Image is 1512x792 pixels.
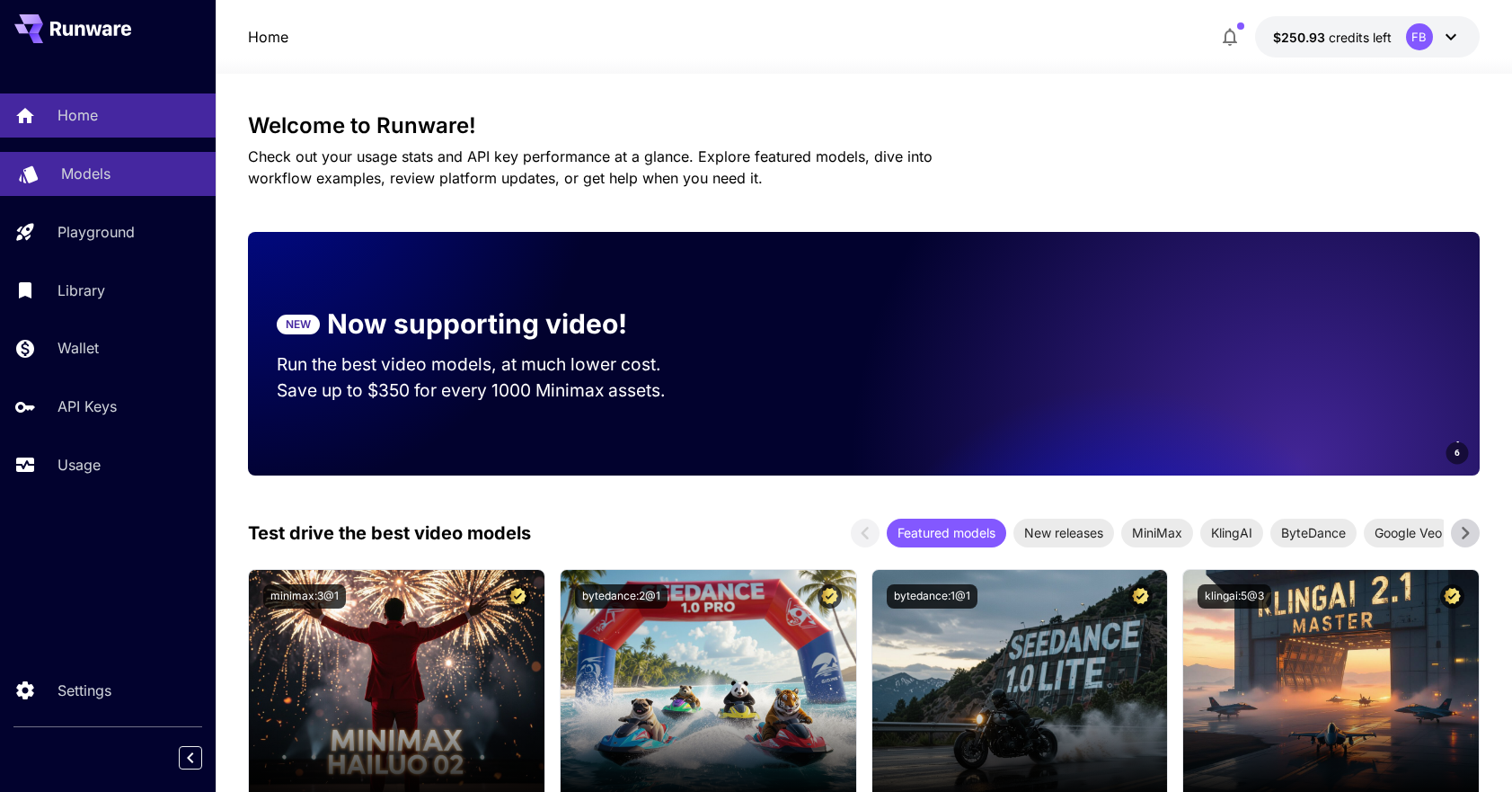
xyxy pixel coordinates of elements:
[327,304,627,344] p: Now supporting video!
[1440,584,1464,609] button: Certified Model – Vetted for best performance and includes a commercial license.
[1128,584,1153,609] button: Certified Model – Vetted for best performance and includes a commercial license.
[57,337,99,359] p: Wallet
[1013,523,1114,542] span: New releases
[1364,523,1453,542] span: Google Veo
[506,584,530,609] button: Certified Model – Vetted for best performance and includes a commercial license.
[1121,519,1193,547] div: MiniMax
[1013,519,1114,547] div: New releases
[1198,584,1271,609] button: klingai:5@3
[1270,523,1357,542] span: ByteDance
[57,280,105,301] p: Library
[277,378,695,404] p: Save up to $350 for every 1000 Minimax assets.
[1329,30,1392,45] span: credits left
[1455,446,1460,459] span: 6
[57,104,98,126] p: Home
[1364,519,1453,547] div: Google Veo
[887,519,1006,547] div: Featured models
[248,26,288,48] nav: breadcrumb
[248,113,1480,138] h3: Welcome to Runware!
[277,352,695,378] p: Run the best video models, at much lower cost.
[1255,16,1480,58] button: $250.9255FB
[1200,519,1263,547] div: KlingAI
[57,396,117,417] p: API Keys
[887,584,977,609] button: bytedance:1@1
[192,742,216,774] div: Collapse sidebar
[1273,28,1392,47] div: $250.9255
[286,316,311,333] p: NEW
[575,584,668,609] button: bytedance:2@1
[1406,23,1433,50] div: FB
[179,746,202,770] button: Collapse sidebar
[248,26,288,48] a: Home
[248,520,531,547] p: Test drive the best video models
[263,584,346,609] button: minimax:3@1
[61,163,111,184] p: Models
[248,147,933,187] span: Check out your usage stats and API key performance at a glance. Explore featured models, dive int...
[1273,30,1329,45] span: $250.93
[57,454,101,476] p: Usage
[57,680,111,701] p: Settings
[57,221,135,243] p: Playground
[887,523,1006,542] span: Featured models
[1200,523,1263,542] span: KlingAI
[1270,519,1357,547] div: ByteDance
[1121,523,1193,542] span: MiniMax
[818,584,842,609] button: Certified Model – Vetted for best performance and includes a commercial license.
